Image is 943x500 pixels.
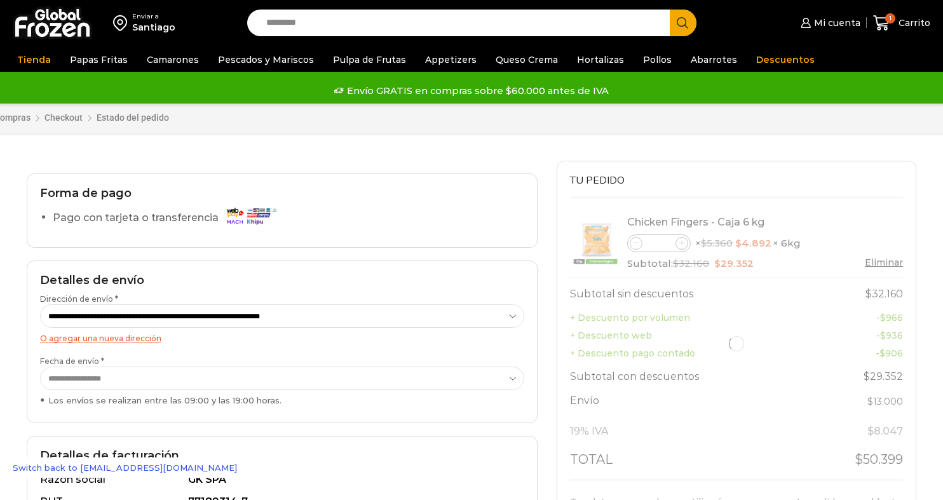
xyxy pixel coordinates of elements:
div: Razón social [40,473,186,487]
label: Pago con tarjeta o transferencia [53,207,283,229]
img: address-field-icon.svg [113,12,132,34]
a: Descuentos [750,48,821,72]
label: Fecha de envío * [40,356,524,407]
a: Switch back to [EMAIL_ADDRESS][DOMAIN_NAME] [6,457,243,478]
a: Hortalizas [571,48,630,72]
a: Pollos [637,48,678,72]
h2: Detalles de facturación [40,449,524,463]
a: 1 Carrito [873,8,930,38]
a: Pescados y Mariscos [212,48,320,72]
div: Enviar a [132,12,175,21]
a: Mi cuenta [797,10,860,36]
select: Fecha de envío * Los envíos se realizan entre las 09:00 y las 19:00 horas. [40,367,524,390]
a: Pulpa de Frutas [327,48,412,72]
a: Papas Fritas [64,48,134,72]
a: Appetizers [419,48,483,72]
button: Search button [670,10,696,36]
h2: Detalles de envío [40,274,524,288]
div: GK SPA [188,473,517,487]
a: Queso Crema [489,48,564,72]
a: O agregar una nueva dirección [40,334,161,343]
span: 1 [885,13,895,24]
label: Dirección de envío * [40,294,524,328]
h2: Forma de pago [40,187,524,201]
div: Los envíos se realizan entre las 09:00 y las 19:00 horas. [40,395,524,407]
span: Mi cuenta [811,17,860,29]
div: Santiago [132,21,175,34]
a: Abarrotes [684,48,743,72]
img: Pago con tarjeta o transferencia [222,205,280,227]
select: Dirección de envío * [40,304,524,328]
span: Carrito [895,17,930,29]
span: Tu pedido [570,173,625,187]
a: Tienda [11,48,57,72]
a: Camarones [140,48,205,72]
